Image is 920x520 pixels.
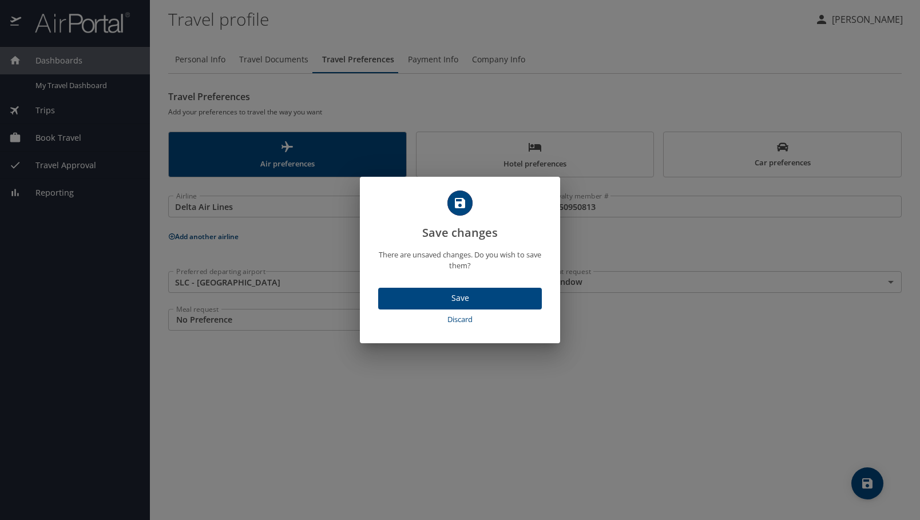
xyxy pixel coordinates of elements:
button: Save [378,288,542,310]
button: Discard [378,309,542,330]
h2: Save changes [374,190,546,242]
p: There are unsaved changes. Do you wish to save them? [374,249,546,271]
span: Discard [383,313,537,326]
span: Save [387,291,533,305]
